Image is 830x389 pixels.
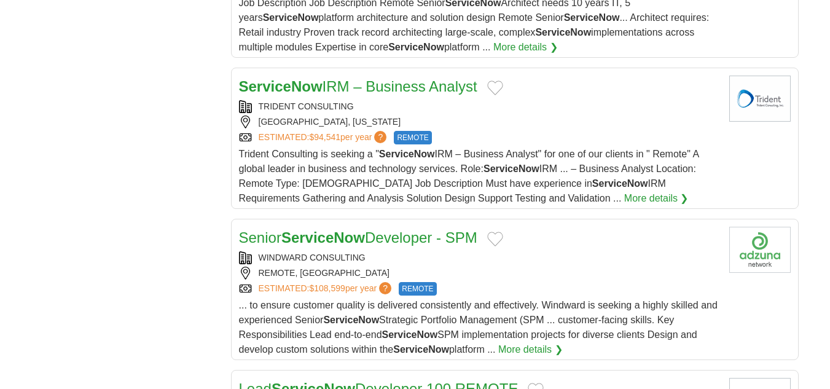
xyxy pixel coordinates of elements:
span: ? [379,282,391,294]
a: ESTIMATED:$108,599per year? [259,282,394,296]
div: REMOTE, [GEOGRAPHIC_DATA] [239,267,719,280]
strong: ServiceNow [393,344,449,355]
a: ServiceNowIRM – Business Analyst [239,78,477,95]
span: ? [374,131,386,143]
strong: ServiceNow [592,178,648,189]
a: ESTIMATED:$94,541per year? [259,131,390,144]
strong: ServiceNow [323,315,379,325]
a: More details ❯ [624,191,689,206]
strong: ServiceNow [382,329,438,340]
div: [GEOGRAPHIC_DATA], [US_STATE] [239,116,719,128]
strong: ServiceNow [388,42,444,52]
div: WINDWARD CONSULTING [239,251,719,264]
strong: ServiceNow [263,12,319,23]
button: Add to favorite jobs [487,81,503,95]
span: REMOTE [399,282,436,296]
strong: ServiceNow [379,149,435,159]
a: More details ❯ [498,342,563,357]
a: SeniorServiceNowDeveloper - SPM [239,229,477,246]
span: $94,541 [309,132,340,142]
strong: ServiceNow [564,12,620,23]
strong: ServiceNow [535,27,591,37]
strong: ServiceNow [484,163,539,174]
a: More details ❯ [493,40,558,55]
span: Trident Consulting is seeking a " IRM – Business Analyst" for one of our clients in " Remote" A g... [239,149,699,203]
strong: ServiceNow [281,229,365,246]
img: Company logo [729,227,791,273]
button: Add to favorite jobs [487,232,503,246]
span: REMOTE [394,131,431,144]
span: ... to ensure customer quality is delivered consistently and effectively. Windward is seeking a h... [239,300,718,355]
strong: ServiceNow [239,78,323,95]
span: $108,599 [309,283,345,293]
div: TRIDENT CONSULTING [239,100,719,113]
img: Company logo [729,76,791,122]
